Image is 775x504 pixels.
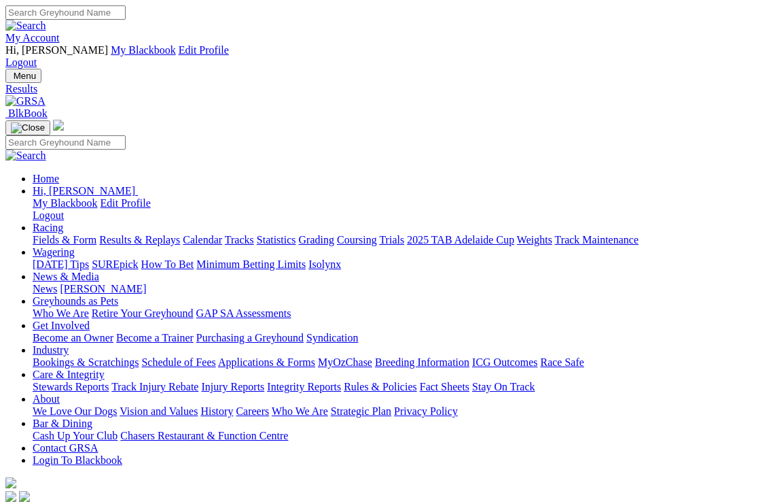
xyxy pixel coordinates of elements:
a: [DATE] Tips [33,258,89,270]
a: Strategic Plan [331,405,391,417]
div: Industry [33,356,770,369]
a: Results [5,83,770,95]
a: Track Injury Rebate [111,381,198,392]
a: Bookings & Scratchings [33,356,139,368]
a: Become a Trainer [116,332,194,343]
a: ICG Outcomes [472,356,537,368]
a: Get Involved [33,320,90,331]
a: About [33,393,60,405]
img: Search [5,150,46,162]
a: Vision and Values [120,405,198,417]
a: Contact GRSA [33,442,98,454]
a: Retire Your Greyhound [92,307,194,319]
a: Tracks [225,234,254,246]
a: Privacy Policy [394,405,458,417]
div: Hi, [PERSON_NAME] [33,197,770,222]
div: Bar & Dining [33,430,770,442]
a: Applications & Forms [218,356,315,368]
a: Fact Sheets [420,381,469,392]
a: My Blackbook [33,197,98,209]
a: Stay On Track [472,381,535,392]
a: Edit Profile [179,44,229,56]
span: Hi, [PERSON_NAME] [33,185,135,197]
div: Greyhounds as Pets [33,307,770,320]
a: Greyhounds as Pets [33,295,118,307]
a: Bar & Dining [33,418,92,429]
a: Cash Up Your Club [33,430,118,441]
a: Race Safe [540,356,583,368]
a: MyOzChase [318,356,372,368]
a: BlkBook [5,107,48,119]
a: GAP SA Assessments [196,307,291,319]
span: Hi, [PERSON_NAME] [5,44,108,56]
button: Toggle navigation [5,69,41,83]
a: Schedule of Fees [141,356,215,368]
img: facebook.svg [5,491,16,502]
a: Hi, [PERSON_NAME] [33,185,138,197]
a: How To Bet [141,258,194,270]
a: Minimum Betting Limits [196,258,306,270]
a: We Love Our Dogs [33,405,117,417]
a: News [33,283,57,295]
a: Breeding Information [375,356,469,368]
a: Track Maintenance [555,234,638,246]
a: News & Media [33,271,99,282]
a: Integrity Reports [267,381,341,392]
span: Menu [14,71,36,81]
a: Results & Replays [99,234,180,246]
span: BlkBook [8,107,48,119]
a: Weights [517,234,552,246]
input: Search [5,135,126,150]
a: Logout [33,209,64,221]
a: Stewards Reports [33,381,109,392]
div: Racing [33,234,770,246]
div: About [33,405,770,418]
div: News & Media [33,283,770,295]
a: [PERSON_NAME] [60,283,146,295]
img: logo-grsa-white.png [5,477,16,488]
img: twitter.svg [19,491,30,502]
a: Syndication [306,332,358,343]
a: Trials [379,234,404,246]
img: logo-grsa-white.png [53,120,64,131]
div: Get Involved [33,332,770,344]
a: Edit Profile [101,197,151,209]
a: Careers [236,405,269,417]
img: GRSA [5,95,46,107]
button: Toggle navigation [5,120,50,135]
a: Racing [33,222,63,233]
a: Care & Integrity [33,369,105,380]
a: Who We Are [272,405,328,417]
a: Login To Blackbook [33,454,122,466]
div: Wagering [33,258,770,271]
a: History [200,405,233,417]
a: Industry [33,344,69,356]
a: Grading [299,234,334,246]
a: Rules & Policies [344,381,417,392]
input: Search [5,5,126,20]
a: Logout [5,56,37,68]
a: Injury Reports [201,381,264,392]
a: My Account [5,32,60,44]
a: Purchasing a Greyhound [196,332,304,343]
a: Wagering [33,246,75,258]
div: My Account [5,44,770,69]
a: Who We Are [33,307,89,319]
a: Coursing [337,234,377,246]
a: 2025 TAB Adelaide Cup [407,234,514,246]
a: Statistics [257,234,296,246]
a: Become an Owner [33,332,113,343]
a: Calendar [183,234,222,246]
a: Fields & Form [33,234,96,246]
a: Home [33,173,59,184]
a: Chasers Restaurant & Function Centre [120,430,288,441]
a: SUREpick [92,258,138,270]
img: Search [5,20,46,32]
a: My Blackbook [111,44,176,56]
div: Care & Integrity [33,381,770,393]
a: Isolynx [308,258,341,270]
img: Close [11,122,45,133]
